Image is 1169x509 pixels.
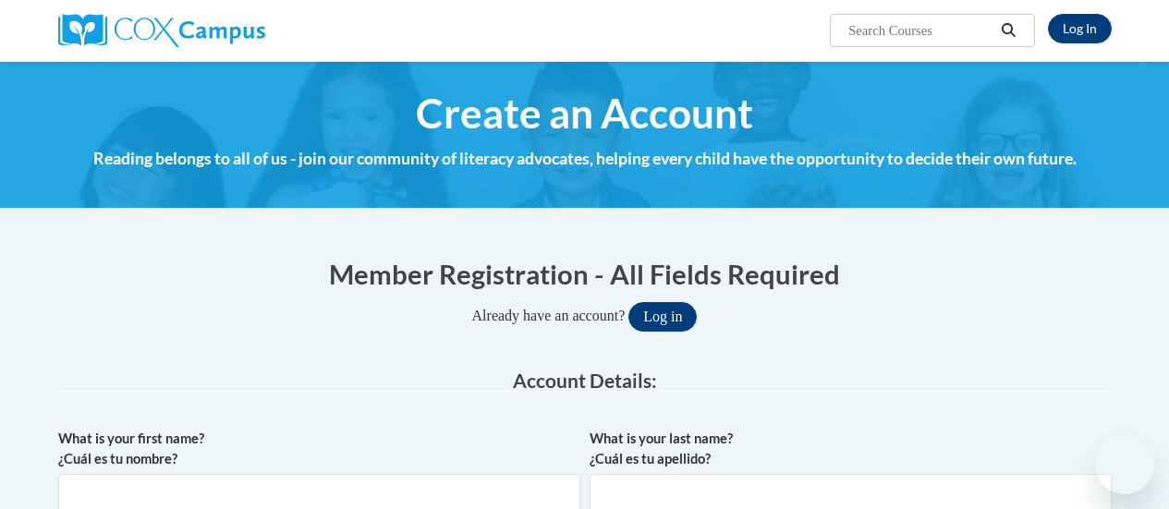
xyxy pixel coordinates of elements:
button: Log in [628,302,697,332]
span: Create an Account [416,89,753,138]
span: Account Details: [513,369,657,392]
label: What is your last name? ¿Cuál es tu apellido? [590,429,1112,469]
span: Already have an account? [472,308,626,323]
input: Search Courses [846,19,994,42]
a: Log In [1048,14,1112,43]
h1: Member Registration - All Fields Required [58,255,1112,293]
h4: Reading belongs to all of us - join our community of literacy advocates, helping every child have... [58,147,1112,171]
iframe: Button to launch messaging window [1095,435,1154,494]
button: Search [994,19,1022,42]
label: What is your first name? ¿Cuál es tu nombre? [58,429,580,469]
img: Cox Campus [58,14,265,47]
